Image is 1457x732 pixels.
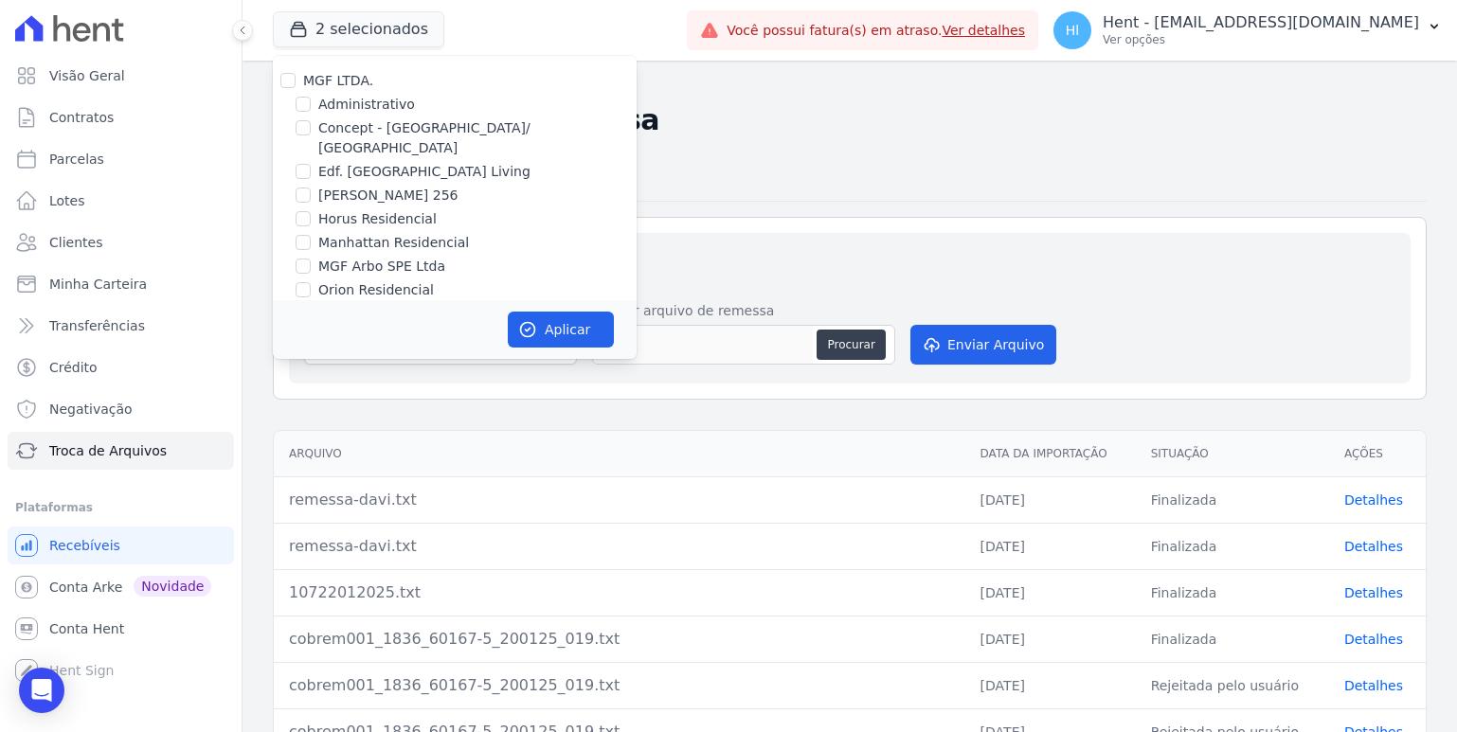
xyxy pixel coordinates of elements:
button: Aplicar [508,312,614,348]
a: Contratos [8,98,234,136]
a: Troca de Arquivos [8,432,234,470]
span: Parcelas [49,150,104,169]
label: MGF Arbo SPE Ltda [318,257,445,277]
a: Lotes [8,182,234,220]
div: remessa-davi.txt [289,489,950,511]
td: Finalizada [1136,569,1329,616]
a: Conta Arke Novidade [8,568,234,606]
a: Crédito [8,348,234,386]
label: [PERSON_NAME] 256 [318,186,458,205]
label: Edf. [GEOGRAPHIC_DATA] Living [318,162,531,182]
span: Conta Hent [49,619,124,638]
a: Negativação [8,390,234,428]
td: Rejeitada pelo usuário [1136,662,1329,708]
div: 10722012025.txt [289,581,950,604]
p: Hent - [EMAIL_ADDRESS][DOMAIN_NAME] [1103,13,1419,32]
div: Plataformas [15,496,226,519]
td: [DATE] [965,616,1136,662]
th: Situação [1136,431,1329,477]
nav: Breadcrumb [273,76,1427,96]
span: Negativação [49,400,133,419]
label: Manhattan Residencial [318,233,469,253]
span: Novidade [134,576,211,597]
a: Visão Geral [8,57,234,95]
span: Você possui fatura(s) em atraso. [727,21,1025,41]
label: Orion Residencial [318,280,434,300]
a: Conta Hent [8,610,234,648]
label: Administrativo [318,95,415,115]
td: [DATE] [965,523,1136,569]
label: Anexar arquivo de remessa [592,301,895,321]
td: Finalizada [1136,523,1329,569]
h2: Importações de Remessa [273,103,1427,137]
label: MGF LTDA. [303,73,373,88]
a: Ver detalhes [942,23,1025,38]
span: Conta Arke [49,578,122,597]
th: Arquivo [274,431,965,477]
a: Detalhes [1344,539,1403,554]
a: Detalhes [1344,632,1403,647]
h2: Importar novo arquivo de remessa [304,248,1395,274]
th: Ações [1329,431,1426,477]
a: Clientes [8,223,234,261]
a: Detalhes [1344,585,1403,600]
span: Hl [1066,24,1079,37]
div: cobrem001_1836_60167-5_200125_019.txt [289,674,950,697]
a: Recebíveis [8,527,234,564]
th: Data da Importação [965,431,1136,477]
div: Open Intercom Messenger [19,668,64,713]
td: Finalizada [1136,616,1329,662]
p: Ver opções [1103,32,1419,47]
button: Hl Hent - [EMAIL_ADDRESS][DOMAIN_NAME] Ver opções [1038,4,1457,57]
span: Visão Geral [49,66,125,85]
button: 2 selecionados [273,11,444,47]
span: Contratos [49,108,114,127]
button: Procurar [817,330,885,360]
td: [DATE] [965,569,1136,616]
label: Concept - [GEOGRAPHIC_DATA]/ [GEOGRAPHIC_DATA] [318,118,637,158]
a: Minha Carteira [8,265,234,303]
div: cobrem001_1836_60167-5_200125_019.txt [289,628,950,651]
a: Transferências [8,307,234,345]
td: [DATE] [965,662,1136,708]
td: Finalizada [1136,476,1329,523]
td: [DATE] [965,476,1136,523]
a: Detalhes [1344,678,1403,693]
span: Lotes [49,191,85,210]
a: Parcelas [8,140,234,178]
div: remessa-davi.txt [289,535,950,558]
span: Minha Carteira [49,275,147,294]
label: Horus Residencial [318,209,437,229]
span: Troca de Arquivos [49,441,167,460]
a: Detalhes [1344,492,1403,508]
span: Transferências [49,316,145,335]
span: Clientes [49,233,102,252]
span: Recebíveis [49,536,120,555]
span: Crédito [49,358,98,377]
button: Enviar Arquivo [910,325,1056,365]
